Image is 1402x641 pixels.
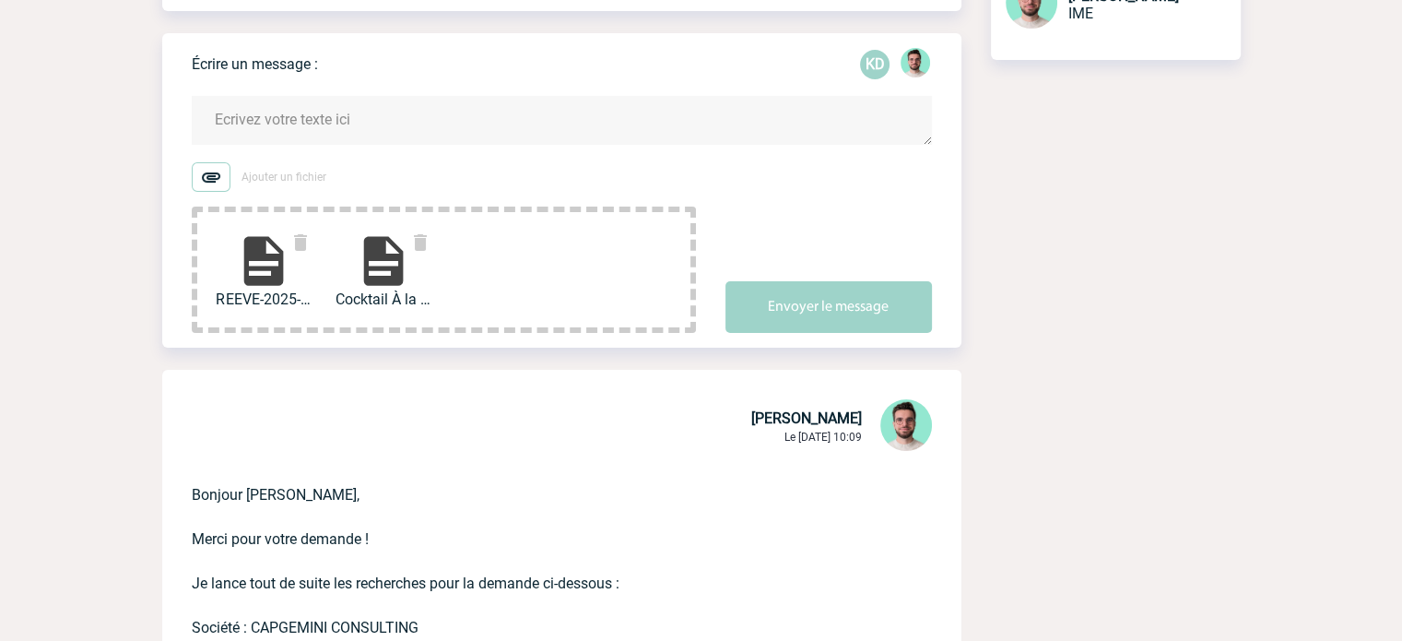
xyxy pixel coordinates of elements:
[289,231,312,254] img: delete.svg
[784,431,862,444] span: Le [DATE] 10:09
[751,410,862,427] span: [PERSON_NAME]
[336,291,431,308] span: Cocktail À la bonne ...
[880,399,932,451] img: 121547-2.png
[1068,5,1093,22] span: IME
[901,48,930,77] img: 121547-2.png
[725,281,932,333] button: Envoyer le message
[192,55,318,73] p: Écrire un message :
[409,231,431,254] img: delete.svg
[860,50,890,79] p: KD
[901,48,930,81] div: Benjamin ROLAND
[860,50,890,79] div: Ketty DANICAN
[234,231,293,291] img: file-document.svg
[216,291,312,308] span: REEVE-2025-08-d4052-...
[242,171,326,184] span: Ajouter un fichier
[354,231,413,291] img: file-document.svg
